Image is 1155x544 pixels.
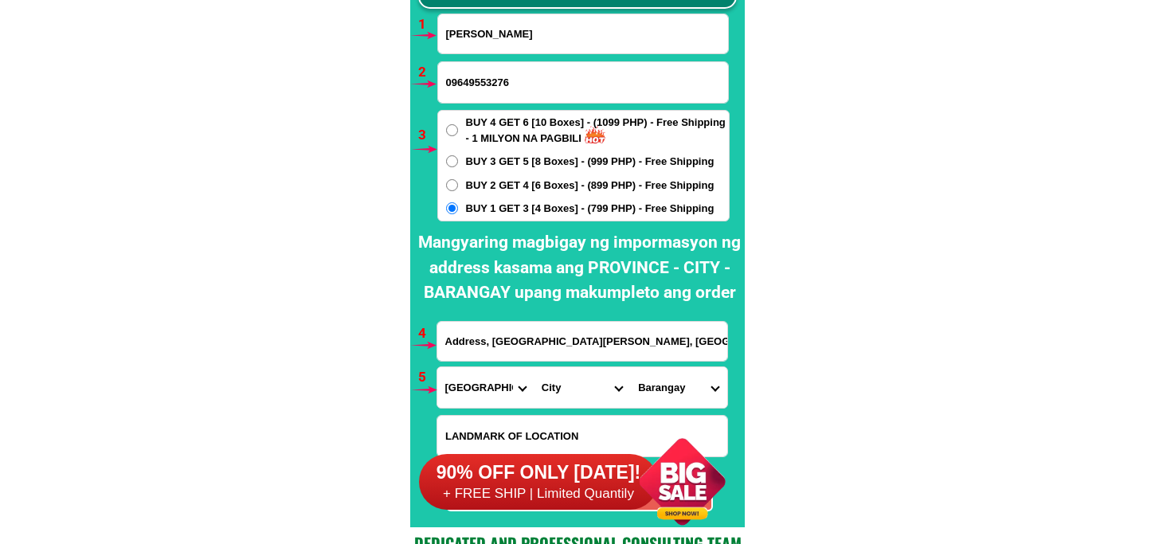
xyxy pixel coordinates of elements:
[446,202,458,214] input: BUY 1 GET 3 [4 Boxes] - (799 PHP) - Free Shipping
[438,62,728,103] input: Input phone_number
[418,125,437,146] h6: 3
[446,124,458,136] input: BUY 4 GET 6 [10 Boxes] - (1099 PHP) - Free Shipping - 1 MILYON NA PAGBILI
[418,367,437,388] h6: 5
[418,14,437,35] h6: 1
[418,62,437,83] h6: 2
[466,201,715,217] span: BUY 1 GET 3 [4 Boxes] - (799 PHP) - Free Shipping
[466,115,729,146] span: BUY 4 GET 6 [10 Boxes] - (1099 PHP) - Free Shipping - 1 MILYON NA PAGBILI
[466,154,715,170] span: BUY 3 GET 5 [8 Boxes] - (999 PHP) - Free Shipping
[446,155,458,167] input: BUY 3 GET 5 [8 Boxes] - (999 PHP) - Free Shipping
[466,178,715,194] span: BUY 2 GET 4 [6 Boxes] - (899 PHP) - Free Shipping
[534,367,630,408] select: Select district
[437,322,727,361] input: Input address
[437,416,727,456] input: Input LANDMARKOFLOCATION
[419,485,658,503] h6: + FREE SHIP | Limited Quantily
[419,461,658,485] h6: 90% OFF ONLY [DATE]!
[630,367,726,408] select: Select commune
[414,230,745,306] h2: Mangyaring magbigay ng impormasyon ng address kasama ang PROVINCE - CITY - BARANGAY upang makumpl...
[446,179,458,191] input: BUY 2 GET 4 [6 Boxes] - (899 PHP) - Free Shipping
[437,367,534,408] select: Select province
[418,323,437,344] h6: 4
[438,14,728,53] input: Input full_name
